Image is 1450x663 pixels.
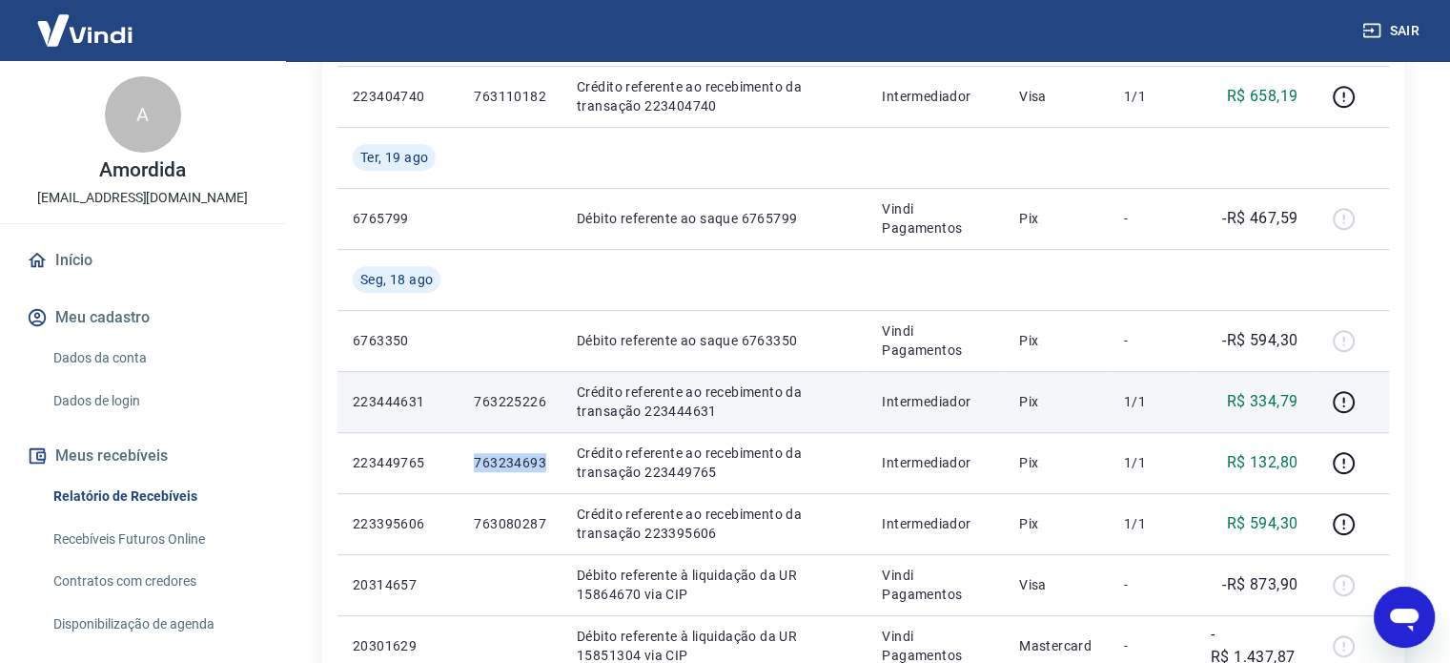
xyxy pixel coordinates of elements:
[1019,514,1093,533] p: Pix
[46,382,262,421] a: Dados de login
[46,562,262,601] a: Contratos com credores
[99,160,186,180] p: Amordida
[882,453,989,472] p: Intermediador
[1019,575,1093,594] p: Visa
[23,435,262,477] button: Meus recebíveis
[882,87,989,106] p: Intermediador
[1374,587,1435,648] iframe: Botão para abrir a janela de mensagens
[577,383,851,421] p: Crédito referente ao recebimento da transação 223444631
[577,331,851,350] p: Débito referente ao saque 6763350
[46,339,262,378] a: Dados da conta
[1019,453,1093,472] p: Pix
[353,514,443,533] p: 223395606
[23,1,147,59] img: Vindi
[360,148,428,167] span: Ter, 19 ago
[353,575,443,594] p: 20314657
[1019,392,1093,411] p: Pix
[23,239,262,281] a: Início
[882,321,989,360] p: Vindi Pagamentos
[474,453,546,472] p: 763234693
[577,209,851,228] p: Débito referente ao saque 6765799
[1227,512,1298,535] p: R$ 594,30
[353,453,443,472] p: 223449765
[1124,209,1180,228] p: -
[353,209,443,228] p: 6765799
[1227,390,1298,413] p: R$ 334,79
[353,636,443,655] p: 20301629
[882,392,989,411] p: Intermediador
[1227,85,1298,108] p: R$ 658,19
[474,392,546,411] p: 763225226
[1124,331,1180,350] p: -
[1222,207,1297,230] p: -R$ 467,59
[353,87,443,106] p: 223404740
[1124,575,1180,594] p: -
[1227,451,1298,474] p: R$ 132,80
[1358,13,1427,49] button: Sair
[882,199,989,238] p: Vindi Pagamentos
[1124,87,1180,106] p: 1/1
[1019,331,1093,350] p: Pix
[577,444,851,482] p: Crédito referente ao recebimento da transação 223449765
[474,87,546,106] p: 763110182
[882,566,989,604] p: Vindi Pagamentos
[1124,392,1180,411] p: 1/1
[882,514,989,533] p: Intermediador
[577,566,851,604] p: Débito referente à liquidação da UR 15864670 via CIP
[46,520,262,559] a: Recebíveis Futuros Online
[1019,209,1093,228] p: Pix
[1124,636,1180,655] p: -
[1222,573,1297,596] p: -R$ 873,90
[105,76,181,153] div: A
[23,297,262,339] button: Meu cadastro
[577,77,851,115] p: Crédito referente ao recebimento da transação 223404740
[1019,87,1093,106] p: Visa
[46,605,262,644] a: Disponibilização de agenda
[360,270,433,289] span: Seg, 18 ago
[1124,453,1180,472] p: 1/1
[353,392,443,411] p: 223444631
[577,505,851,543] p: Crédito referente ao recebimento da transação 223395606
[1222,329,1297,352] p: -R$ 594,30
[353,331,443,350] p: 6763350
[1019,636,1093,655] p: Mastercard
[37,188,248,208] p: [EMAIL_ADDRESS][DOMAIN_NAME]
[474,514,546,533] p: 763080287
[46,477,262,516] a: Relatório de Recebíveis
[1124,514,1180,533] p: 1/1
